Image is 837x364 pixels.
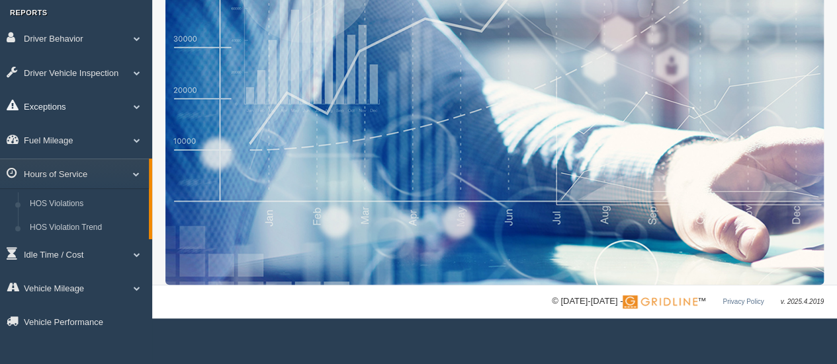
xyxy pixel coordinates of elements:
[24,216,149,240] a: HOS Violation Trend
[24,192,149,216] a: HOS Violations
[552,295,824,309] div: © [DATE]-[DATE] - ™
[723,298,764,305] a: Privacy Policy
[623,295,697,309] img: Gridline
[781,298,824,305] span: v. 2025.4.2019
